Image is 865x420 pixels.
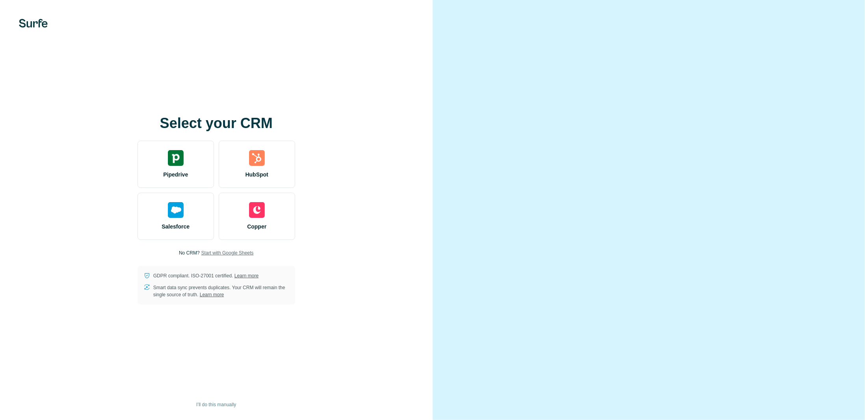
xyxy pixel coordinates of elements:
[201,249,254,256] button: Start with Google Sheets
[234,273,259,279] a: Learn more
[163,171,188,178] span: Pipedrive
[246,171,268,178] span: HubSpot
[19,19,48,28] img: Surfe's logo
[153,284,289,298] p: Smart data sync prevents duplicates. Your CRM will remain the single source of truth.
[153,272,259,279] p: GDPR compliant. ISO-27001 certified.
[162,223,190,230] span: Salesforce
[196,401,236,408] span: I’ll do this manually
[200,292,224,297] a: Learn more
[138,115,295,131] h1: Select your CRM
[168,202,184,218] img: salesforce's logo
[249,202,265,218] img: copper's logo
[168,150,184,166] img: pipedrive's logo
[191,399,242,411] button: I’ll do this manually
[247,223,266,230] span: Copper
[179,249,200,256] p: No CRM?
[249,150,265,166] img: hubspot's logo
